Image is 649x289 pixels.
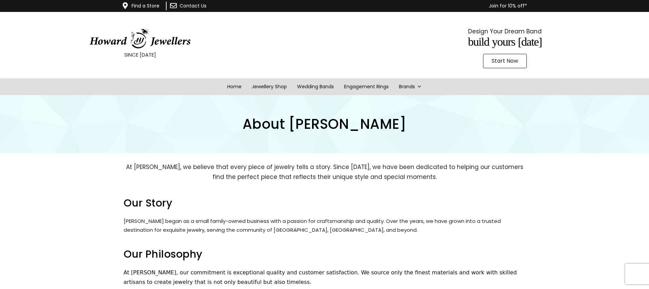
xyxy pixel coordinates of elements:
[339,78,394,95] a: Engagement Rings
[247,78,292,95] a: Jewellery Shop
[382,26,628,36] p: Design Your Dream Band
[124,117,526,131] h1: About [PERSON_NAME]
[483,54,527,68] a: Start Now
[246,2,527,10] p: Join for 10% off*
[492,58,518,64] span: Start Now
[394,78,427,95] a: Brands
[89,28,191,49] img: HowardJewellersLogo-04
[180,2,206,9] a: Contact Us
[222,78,247,95] a: Home
[124,162,526,183] p: At [PERSON_NAME], we believe that every piece of jewelry tells a story. Since [DATE], we have bee...
[292,78,339,95] a: Wedding Bands
[17,50,263,59] p: SINCE [DATE]
[468,35,542,48] span: Build Yours [DATE]
[132,2,159,9] a: Find a Store
[124,198,526,208] h2: Our Story
[124,249,526,259] h2: Our Philosophy
[124,269,519,285] span: At [PERSON_NAME], our commitment is exceptional quality and customer satisfaction. We source only...
[124,217,526,235] p: [PERSON_NAME] began as a small family-owned business with a passion for craftsmanship and quality...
